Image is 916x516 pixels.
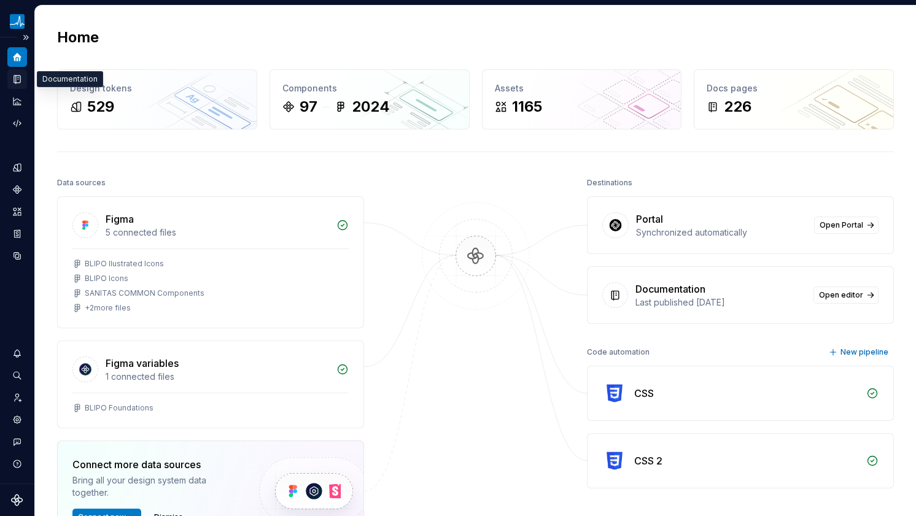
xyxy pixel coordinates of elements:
[57,28,99,47] h2: Home
[85,403,153,413] div: BLIPO Foundations
[72,474,238,499] div: Bring all your design system data together.
[70,82,244,94] div: Design tokens
[17,29,34,46] button: Expand sidebar
[840,347,888,357] span: New pipeline
[37,71,103,87] div: Documentation
[635,282,705,296] div: Documentation
[57,196,364,328] a: Figma5 connected filesBLIPO Ilustrated IconsBLIPO IconsSANITAS COMMON Components+2more files
[57,174,106,191] div: Data sources
[7,388,27,407] a: Invite team
[634,453,662,468] div: CSS 2
[813,287,879,304] a: Open editor
[85,288,204,298] div: SANITAS COMMON Components
[7,180,27,199] a: Components
[587,174,632,191] div: Destinations
[724,97,751,117] div: 226
[7,410,27,429] a: Settings
[57,341,364,428] a: Figma variables1 connected filesBLIPO Foundations
[7,114,27,133] a: Code automation
[814,217,879,234] a: Open Portal
[85,303,131,313] div: + 2 more files
[7,69,27,89] a: Documentation
[57,69,257,129] a: Design tokens529
[72,457,238,472] div: Connect more data sources
[106,356,179,371] div: Figma variables
[482,69,682,129] a: Assets1165
[636,226,807,239] div: Synchronized automatically
[106,371,329,383] div: 1 connected files
[820,220,863,230] span: Open Portal
[7,91,27,111] a: Analytics
[7,246,27,266] a: Data sources
[819,290,863,300] span: Open editor
[7,158,27,177] a: Design tokens
[7,432,27,452] button: Contact support
[636,212,663,226] div: Portal
[7,47,27,67] a: Home
[352,97,390,117] div: 2024
[11,494,23,506] svg: Supernova Logo
[85,259,164,269] div: BLIPO Ilustrated Icons
[7,344,27,363] button: Notifications
[825,344,894,361] button: New pipeline
[635,296,806,309] div: Last published [DATE]
[512,97,542,117] div: 1165
[587,344,650,361] div: Code automation
[707,82,881,94] div: Docs pages
[85,274,128,283] div: BLIPO Icons
[106,212,134,226] div: Figma
[694,69,894,129] a: Docs pages226
[10,14,25,29] img: 45309493-d480-4fb3-9f86-8e3098b627c9.png
[7,224,27,244] a: Storybook stories
[270,69,470,129] a: Components972024
[634,386,654,401] div: CSS
[282,82,457,94] div: Components
[7,366,27,385] button: Search ⌘K
[300,97,317,117] div: 97
[495,82,669,94] div: Assets
[106,226,329,239] div: 5 connected files
[7,202,27,221] a: Assets
[87,97,114,117] div: 529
